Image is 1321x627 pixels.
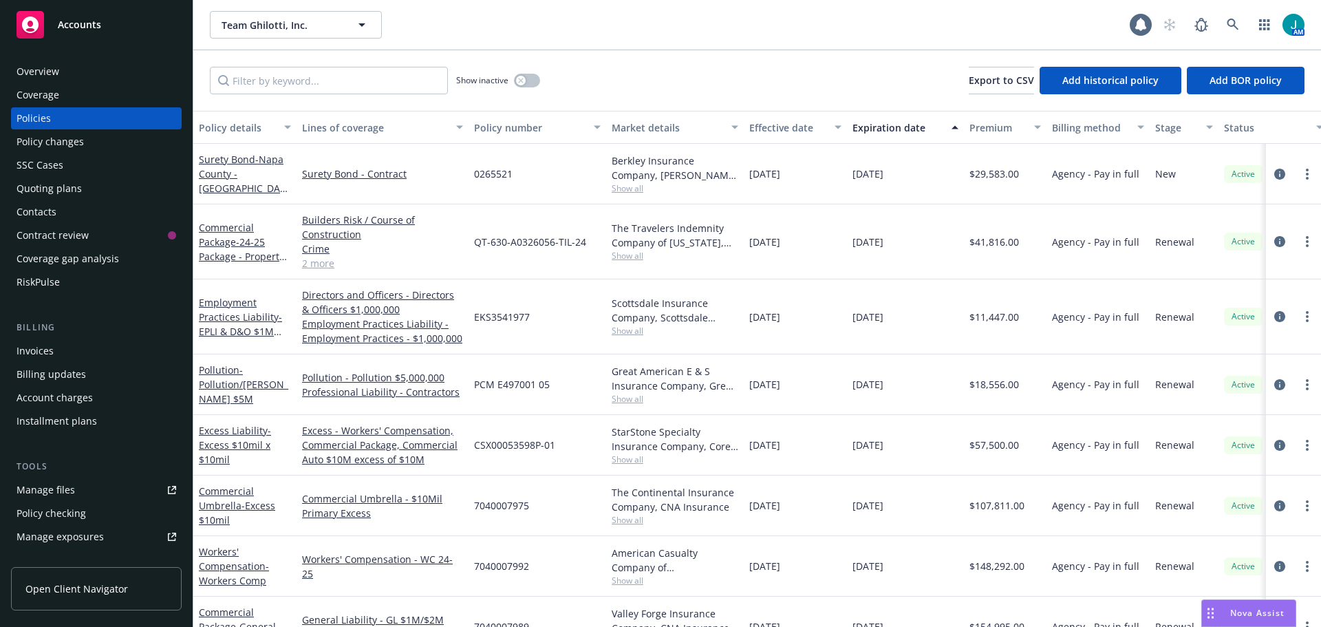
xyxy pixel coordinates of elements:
span: Active [1229,310,1257,323]
span: Show all [612,250,738,262]
div: Manage certificates [17,549,107,571]
a: Contract review [11,224,182,246]
a: Policy checking [11,502,182,524]
a: more [1299,558,1315,575]
a: Switch app [1251,11,1278,39]
span: Show all [612,575,738,586]
span: - Excess $10mil x $10mil [199,424,271,466]
a: circleInformation [1271,166,1288,182]
span: - EPLI & D&O $1M each [199,310,282,352]
span: Active [1229,500,1257,512]
span: Renewal [1155,498,1194,513]
div: Lines of coverage [302,120,448,135]
button: Policy details [193,111,297,144]
span: CSX00053598P-01 [474,438,555,452]
span: $107,811.00 [969,498,1024,513]
button: Policy number [469,111,606,144]
a: Workers' Compensation - WC 24-25 [302,552,463,581]
div: Policy details [199,120,276,135]
span: Open Client Navigator [25,582,128,596]
a: Coverage [11,84,182,106]
a: RiskPulse [11,271,182,293]
a: circleInformation [1271,558,1288,575]
span: PCM E497001 05 [474,377,550,392]
span: Show inactive [456,74,508,86]
div: Market details [612,120,723,135]
div: American Casualty Company of [GEOGRAPHIC_DATA], [US_STATE], CNA Insurance [612,546,738,575]
span: [DATE] [749,377,780,392]
span: Active [1229,560,1257,573]
span: Show all [612,393,738,405]
div: Invoices [17,340,54,362]
button: Lines of coverage [297,111,469,144]
span: Active [1229,235,1257,248]
div: Effective date [749,120,826,135]
a: Excess Liability [199,424,271,466]
div: Manage exposures [17,526,104,548]
button: Billing method [1046,111,1150,144]
div: Billing method [1052,120,1129,135]
a: more [1299,166,1315,182]
span: Show all [612,325,738,337]
span: Add BOR policy [1210,74,1282,87]
div: SSC Cases [17,154,63,176]
span: [DATE] [852,310,883,324]
span: [DATE] [852,438,883,452]
span: $18,556.00 [969,377,1019,392]
span: $148,292.00 [969,559,1024,573]
a: more [1299,498,1315,514]
a: 2 more [302,256,463,270]
span: - Pollution/[PERSON_NAME] $5M [199,363,288,405]
div: Billing updates [17,363,86,385]
div: Status [1224,120,1308,135]
div: Billing [11,321,182,334]
a: General Liability - GL $1M/$2M [302,613,463,627]
a: Workers' Compensation [199,545,269,587]
a: Policies [11,107,182,129]
span: - 24-25 Package - Property - IM - Crime - Inst Fltr [199,235,291,277]
a: circleInformation [1271,437,1288,454]
span: QT-630-A0326056-TIL-24 [474,235,586,249]
span: [DATE] [749,167,780,181]
button: Team Ghilotti, Inc. [210,11,382,39]
img: photo [1282,14,1304,36]
span: [DATE] [852,235,883,249]
a: SSC Cases [11,154,182,176]
span: New [1155,167,1176,181]
div: Great American E & S Insurance Company, Great American Insurance Group, RT Specialty Insurance Se... [612,364,738,393]
div: Manage files [17,479,75,501]
a: circleInformation [1271,233,1288,250]
div: Installment plans [17,410,97,432]
a: Employment Practices Liability - Employment Practices - $1,000,000 [302,317,463,346]
button: Nova Assist [1201,599,1296,627]
span: 7040007992 [474,559,529,573]
a: Policy changes [11,131,182,153]
div: Quoting plans [17,178,82,200]
span: [DATE] [749,235,780,249]
a: Coverage gap analysis [11,248,182,270]
a: Invoices [11,340,182,362]
span: Agency - Pay in full [1052,235,1139,249]
div: The Travelers Indemnity Company of [US_STATE], Travelers Insurance [612,221,738,250]
div: Policies [17,107,51,129]
a: Contacts [11,201,182,223]
a: Installment plans [11,410,182,432]
div: Drag to move [1202,600,1219,626]
button: Effective date [744,111,847,144]
button: Add historical policy [1040,67,1181,94]
span: Agency - Pay in full [1052,310,1139,324]
div: Contacts [17,201,56,223]
input: Filter by keyword... [210,67,448,94]
a: Surety Bond - Contract [302,167,463,181]
span: $11,447.00 [969,310,1019,324]
span: EKS3541977 [474,310,530,324]
span: 0265521 [474,167,513,181]
button: Add BOR policy [1187,67,1304,94]
div: Expiration date [852,120,943,135]
a: Pollution [199,363,288,405]
span: [DATE] [749,310,780,324]
div: The Continental Insurance Company, CNA Insurance [612,485,738,514]
div: Tools [11,460,182,474]
span: Active [1229,168,1257,180]
span: Renewal [1155,235,1194,249]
